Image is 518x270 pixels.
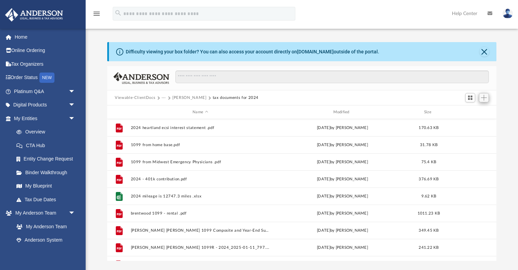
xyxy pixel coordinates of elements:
a: menu [92,13,101,18]
a: Overview [10,125,86,139]
button: [PERSON_NAME] [PERSON_NAME] 1099R - 2024_2025-01-11_797.pdf [131,245,270,250]
div: [DATE] by [PERSON_NAME] [273,228,412,234]
a: Entity Change Request [10,152,86,166]
button: 1099 from Midwest Emergency Physicians .pdf [131,160,270,164]
a: Anderson System [10,233,82,247]
a: Platinum Q&Aarrow_drop_down [5,85,86,98]
span: 241.22 KB [419,246,439,249]
a: Home [5,30,86,44]
div: id [445,109,493,115]
div: [DATE] by [PERSON_NAME] [273,245,412,251]
button: ··· [162,95,166,101]
div: id [110,109,127,115]
a: My Anderson Teamarrow_drop_down [5,206,82,220]
a: CTA Hub [10,139,86,152]
div: Difficulty viewing your box folder? You can also access your account directly on outside of the p... [126,48,379,55]
a: Digital Productsarrow_drop_down [5,98,86,112]
input: Search files and folders [175,70,489,83]
a: Client Referrals [10,247,82,260]
div: [DATE] by [PERSON_NAME] [273,193,412,200]
div: [DATE] by [PERSON_NAME] [273,125,412,131]
a: [DOMAIN_NAME] [297,49,334,54]
div: [DATE] by [PERSON_NAME] [273,210,412,217]
i: search [114,9,122,17]
a: My Anderson Team [10,220,79,233]
span: arrow_drop_down [69,85,82,99]
button: 1099 from home base.pdf [131,143,270,147]
div: [DATE] by [PERSON_NAME] [273,176,412,182]
div: [DATE] by [PERSON_NAME] [273,142,412,148]
a: My Entitiesarrow_drop_down [5,112,86,125]
div: grid [107,119,496,261]
span: arrow_drop_down [69,206,82,220]
a: Online Ordering [5,44,86,57]
span: 376.69 KB [419,177,439,181]
button: [PERSON_NAME] [172,95,206,101]
a: Order StatusNEW [5,71,86,85]
span: arrow_drop_down [69,98,82,112]
button: brentwood 1099 - rental .pdf [131,211,270,216]
span: 1011.23 KB [418,211,440,215]
button: [PERSON_NAME] [PERSON_NAME] 1099 Composite and Year-End Summary - 2024_2025-02-21_593.pdf [131,228,270,233]
button: 2024 heartland ecsi interest statement .pdf [131,126,270,130]
span: 31.78 KB [420,143,437,147]
img: Anderson Advisors Platinum Portal [3,8,65,22]
span: 349.45 KB [419,229,439,232]
button: Viewable-ClientDocs [115,95,155,101]
button: 2024 mileage is 12747.3 miles .xlsx [131,194,270,198]
span: 170.63 KB [419,126,439,130]
button: Add [479,93,489,103]
a: Binder Walkthrough [10,166,86,179]
a: Tax Due Dates [10,193,86,206]
a: Tax Organizers [5,57,86,71]
span: 75.4 KB [421,160,436,164]
div: Modified [273,109,412,115]
div: Name [131,109,270,115]
span: 9.62 KB [421,194,436,198]
button: Close [480,47,489,56]
div: NEW [39,73,54,83]
i: menu [92,10,101,18]
span: arrow_drop_down [69,112,82,126]
button: tax documents for 2024 [213,95,259,101]
a: My Blueprint [10,179,82,193]
img: User Pic [503,9,513,18]
div: [DATE] by [PERSON_NAME] [273,159,412,165]
button: Switch to Grid View [465,93,476,103]
button: 2024 - 401k contribution.pdf [131,177,270,181]
div: Size [415,109,443,115]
